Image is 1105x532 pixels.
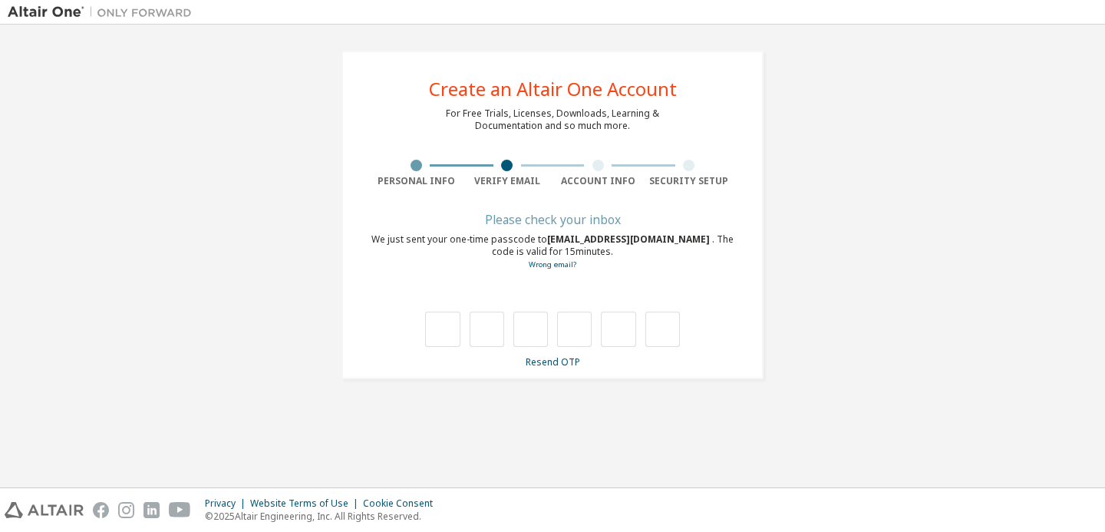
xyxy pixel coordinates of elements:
[205,510,442,523] p: © 2025 Altair Engineering, Inc. All Rights Reserved.
[5,502,84,518] img: altair_logo.svg
[529,259,576,269] a: Go back to the registration form
[118,502,134,518] img: instagram.svg
[371,215,734,224] div: Please check your inbox
[446,107,659,132] div: For Free Trials, Licenses, Downloads, Learning & Documentation and so much more.
[644,175,735,187] div: Security Setup
[552,175,644,187] div: Account Info
[547,233,712,246] span: [EMAIL_ADDRESS][DOMAIN_NAME]
[93,502,109,518] img: facebook.svg
[371,233,734,271] div: We just sent your one-time passcode to . The code is valid for 15 minutes.
[371,175,462,187] div: Personal Info
[462,175,553,187] div: Verify Email
[363,497,442,510] div: Cookie Consent
[205,497,250,510] div: Privacy
[250,497,363,510] div: Website Terms of Use
[169,502,191,518] img: youtube.svg
[526,355,580,368] a: Resend OTP
[143,502,160,518] img: linkedin.svg
[429,80,677,98] div: Create an Altair One Account
[8,5,200,20] img: Altair One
